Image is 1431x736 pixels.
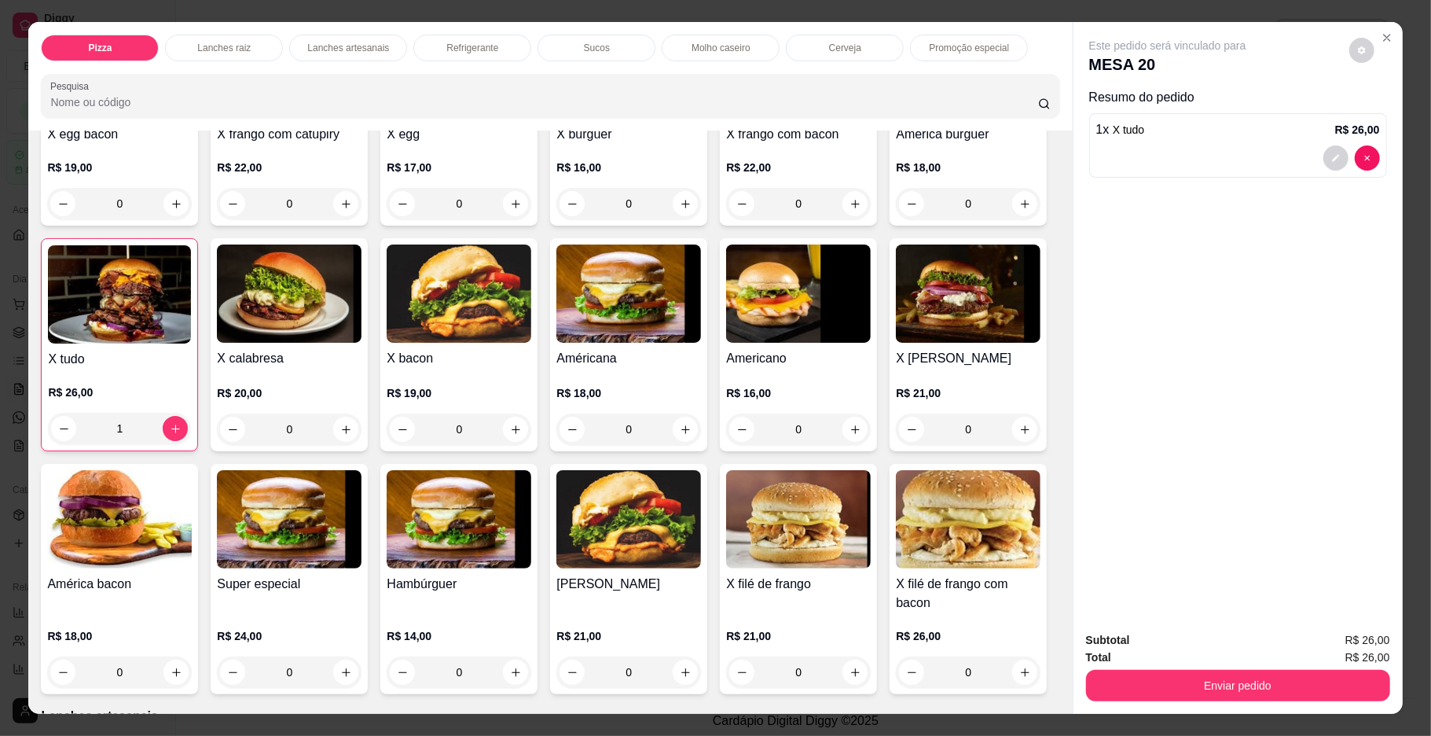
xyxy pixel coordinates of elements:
p: R$ 22,00 [217,160,361,175]
h4: X egg [387,125,531,144]
p: R$ 26,00 [48,385,191,400]
img: product-image [556,470,701,569]
h4: X egg bacon [47,125,192,144]
p: Lanches raiz [197,42,251,54]
button: Close [1374,25,1400,50]
h4: Hambúrguer [387,575,531,594]
p: R$ 18,00 [896,160,1040,175]
img: product-image [387,470,531,569]
img: product-image [48,245,191,344]
p: Refrigerante [446,42,498,54]
p: Molho caseiro [692,42,750,54]
p: MESA 20 [1089,53,1246,75]
p: R$ 21,00 [896,385,1040,401]
h4: X filé de frango [726,575,871,594]
p: Resumo do pedido [1089,88,1387,107]
p: Sucos [584,42,610,54]
h4: X burguer [556,125,701,144]
p: R$ 19,00 [387,385,531,401]
p: R$ 16,00 [726,385,871,401]
img: product-image [387,245,531,343]
button: Enviar pedido [1086,670,1390,701]
h4: X tudo [48,350,191,369]
h4: Americano [726,349,871,368]
h4: X filé de frango com bacon [896,575,1040,613]
h4: Américana [556,349,701,368]
img: product-image [217,245,361,343]
h4: Super especial [217,575,361,594]
h4: América burguer [896,125,1040,144]
p: R$ 16,00 [556,160,701,175]
p: Pizza [88,42,112,54]
h4: X [PERSON_NAME] [896,349,1040,368]
span: R$ 26,00 [1345,631,1390,649]
h4: X calabresa [217,349,361,368]
p: R$ 21,00 [726,628,871,644]
button: decrease-product-quantity [1323,145,1348,171]
p: R$ 20,00 [217,385,361,401]
p: Este pedido será vinculado para [1089,38,1246,53]
p: Lanches artesanais [41,707,1059,726]
button: decrease-product-quantity [1349,38,1374,63]
p: 1 x [1096,120,1145,139]
h4: X frango com bacon [726,125,871,144]
p: R$ 19,00 [47,160,192,175]
img: product-image [896,470,1040,569]
button: decrease-product-quantity [1355,145,1380,171]
p: Promoção especial [929,42,1009,54]
img: product-image [726,470,871,569]
img: product-image [896,245,1040,343]
h4: América bacon [47,575,192,594]
p: R$ 18,00 [556,385,701,401]
p: R$ 24,00 [217,628,361,644]
p: R$ 14,00 [387,628,531,644]
strong: Total [1086,651,1111,664]
h4: X bacon [387,349,531,368]
h4: [PERSON_NAME] [556,575,701,594]
img: product-image [726,245,871,343]
p: R$ 18,00 [47,628,192,644]
p: R$ 26,00 [1335,122,1380,138]
p: R$ 21,00 [556,628,701,644]
img: product-image [47,470,192,569]
label: Pesquisa [50,79,94,93]
p: R$ 17,00 [387,160,531,175]
img: product-image [556,245,701,343]
p: Lanches artesanais [307,42,389,54]
h4: X frango com catupiry [217,125,361,144]
span: R$ 26,00 [1345,649,1390,666]
p: R$ 26,00 [896,628,1040,644]
img: product-image [217,470,361,569]
input: Pesquisa [50,94,1037,110]
p: R$ 22,00 [726,160,871,175]
strong: Subtotal [1086,634,1130,646]
p: Cerveja [829,42,861,54]
span: X tudo [1113,123,1144,136]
